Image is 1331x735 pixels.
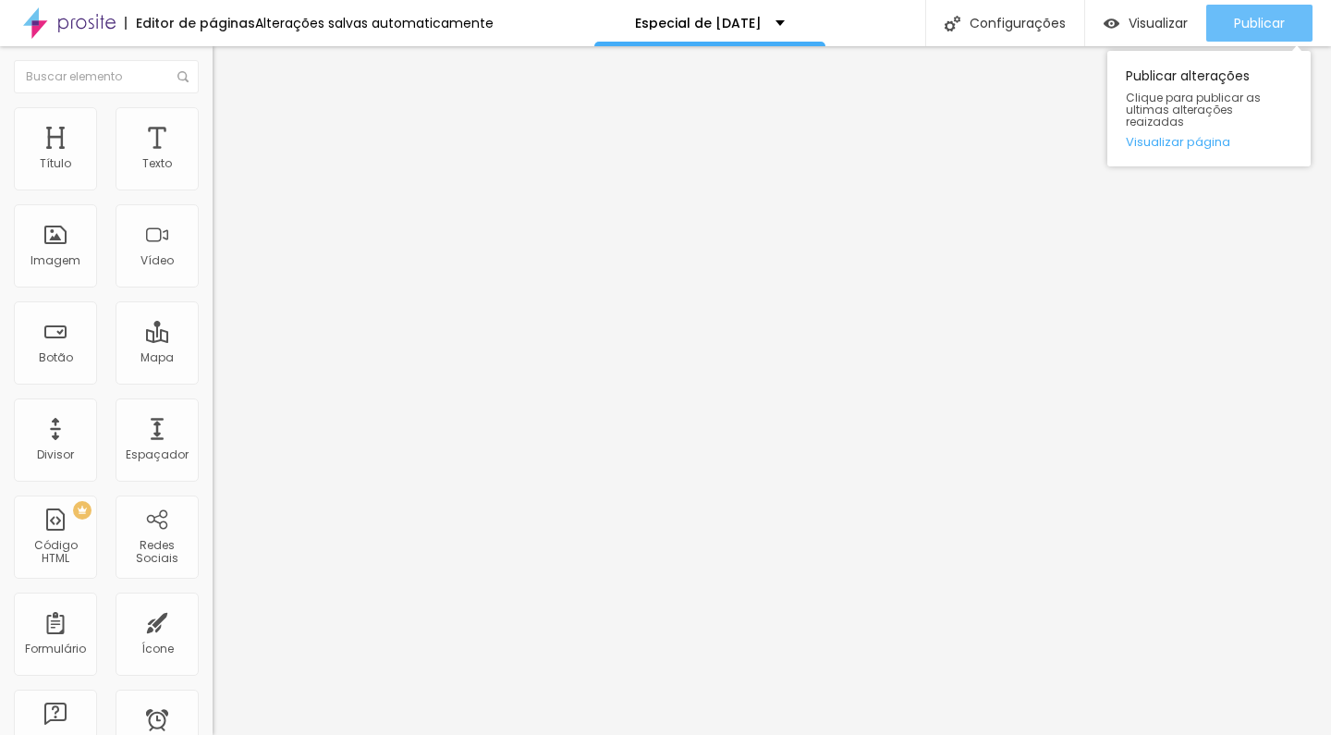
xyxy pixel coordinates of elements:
[120,539,193,566] div: Redes Sociais
[125,17,255,30] div: Editor de páginas
[1126,136,1292,148] a: Visualizar página
[213,46,1331,735] iframe: Editor
[1206,5,1313,42] button: Publicar
[18,539,92,566] div: Código HTML
[141,643,174,655] div: Ícone
[126,448,189,461] div: Espaçador
[1234,16,1285,31] span: Publicar
[1085,5,1206,42] button: Visualizar
[635,17,762,30] p: Especial de [DATE]
[945,16,960,31] img: Icone
[40,157,71,170] div: Título
[1107,51,1311,166] div: Publicar alterações
[1129,16,1188,31] span: Visualizar
[140,254,174,267] div: Vídeo
[142,157,172,170] div: Texto
[1126,92,1292,129] span: Clique para publicar as ultimas alterações reaizadas
[25,643,86,655] div: Formulário
[37,448,74,461] div: Divisor
[140,351,174,364] div: Mapa
[31,254,80,267] div: Imagem
[14,60,199,93] input: Buscar elemento
[177,71,189,82] img: Icone
[255,17,494,30] div: Alterações salvas automaticamente
[39,351,73,364] div: Botão
[1104,16,1119,31] img: view-1.svg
